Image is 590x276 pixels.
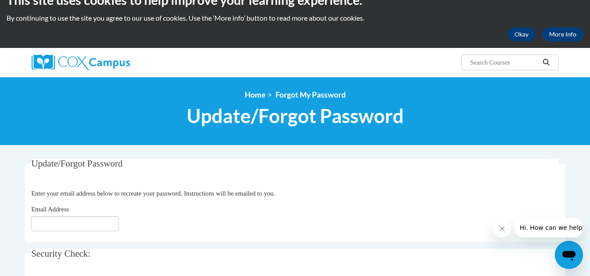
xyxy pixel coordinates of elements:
span: Enter your email address below to recreate your password. Instructions will be emailed to you. [31,190,275,197]
img: Cox Campus [32,54,130,70]
span: Security Check: [31,248,90,259]
iframe: Message from company [514,218,583,237]
span: Update/Forgot Password [187,104,404,127]
span: Update/Forgot Password [31,158,123,169]
input: Email [31,216,119,231]
span: Email Address [31,206,69,213]
input: Search Courses [469,57,539,68]
a: Home [245,90,265,99]
span: Hi. How can we help? [5,6,71,13]
iframe: Close message [493,220,511,237]
a: More Info [542,27,583,41]
iframe: Button to launch messaging window [555,241,583,269]
button: Okay [507,27,536,41]
span: Forgot My Password [275,90,346,99]
p: By continuing to use the site you agree to our use of cookies. Use the ‘More info’ button to read... [7,13,583,23]
button: Search [539,57,553,68]
a: Cox Campus [32,54,199,70]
